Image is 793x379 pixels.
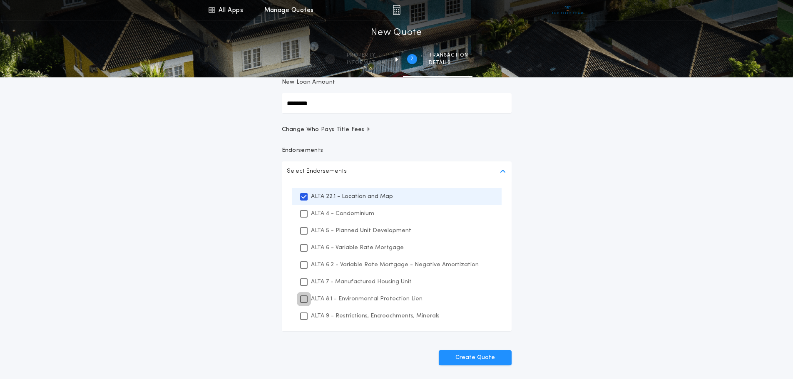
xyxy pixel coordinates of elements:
[282,126,371,134] span: Change Who Pays Title Fees
[282,161,512,181] button: Select Endorsements
[287,166,347,176] p: Select Endorsements
[410,56,413,62] h2: 2
[311,277,412,286] p: ALTA 7 - Manufactured Housing Unit
[552,6,583,14] img: vs-icon
[311,295,423,303] p: ALTA 8.1 - Environmental Protection Lien
[311,243,404,252] p: ALTA 6 - Variable Rate Mortgage
[311,226,411,235] p: ALTA 5 - Planned Unit Development
[371,26,422,40] h1: New Quote
[282,78,336,87] p: New Loan Amount
[311,192,393,201] p: ALTA 22.1 - Location and Map
[347,59,385,66] span: information
[439,350,512,365] button: Create Quote
[347,52,385,59] span: Property
[311,312,440,320] p: ALTA 9 - Restrictions, Encroachments, Minerals
[311,209,374,218] p: ALTA 4 - Condominium
[429,52,468,59] span: Transaction
[393,5,400,15] img: img
[429,59,468,66] span: details
[282,181,512,331] ul: Select Endorsements
[282,146,512,155] p: Endorsements
[282,126,512,134] button: Change Who Pays Title Fees
[311,260,479,269] p: ALTA 6.2 - Variable Rate Mortgage - Negative Amortization
[282,93,512,113] input: New Loan Amount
